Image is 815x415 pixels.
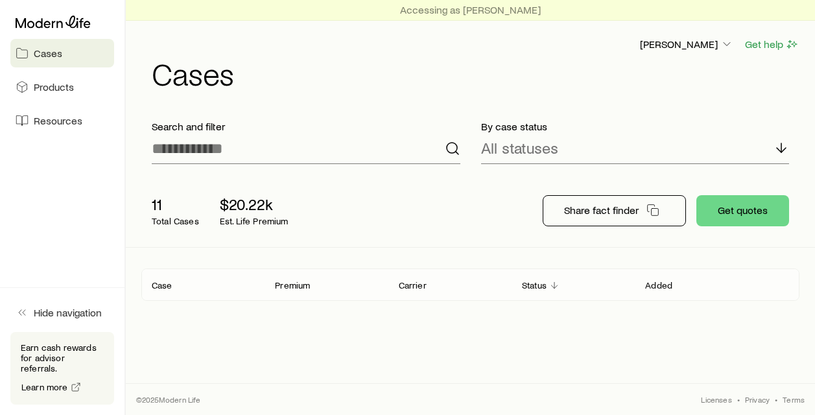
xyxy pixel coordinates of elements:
a: Products [10,73,114,101]
p: Accessing as [PERSON_NAME] [400,3,541,16]
button: Get quotes [696,195,789,226]
div: Earn cash rewards for advisor referrals.Learn more [10,332,114,405]
span: • [737,394,740,405]
div: Client cases [141,268,799,301]
p: Case [152,280,172,290]
span: Hide navigation [34,306,102,319]
p: Premium [275,280,310,290]
a: Privacy [745,394,770,405]
span: • [775,394,777,405]
p: Est. Life Premium [220,216,289,226]
span: Cases [34,47,62,60]
h1: Cases [152,58,799,89]
button: Hide navigation [10,298,114,327]
span: Resources [34,114,82,127]
p: Share fact finder [564,204,639,217]
button: [PERSON_NAME] [639,37,734,53]
p: $20.22k [220,195,289,213]
p: © 2025 Modern Life [136,394,201,405]
span: Learn more [21,383,68,392]
p: [PERSON_NAME] [640,38,733,51]
a: Licenses [701,394,731,405]
p: All statuses [481,139,558,157]
p: Search and filter [152,120,460,133]
p: Carrier [399,280,427,290]
span: Products [34,80,74,93]
p: 11 [152,195,199,213]
button: Share fact finder [543,195,686,226]
a: Resources [10,106,114,135]
a: Cases [10,39,114,67]
button: Get help [744,37,799,52]
p: Status [522,280,547,290]
a: Terms [783,394,805,405]
p: By case status [481,120,790,133]
p: Total Cases [152,216,199,226]
p: Added [645,280,672,290]
p: Earn cash rewards for advisor referrals. [21,342,104,373]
